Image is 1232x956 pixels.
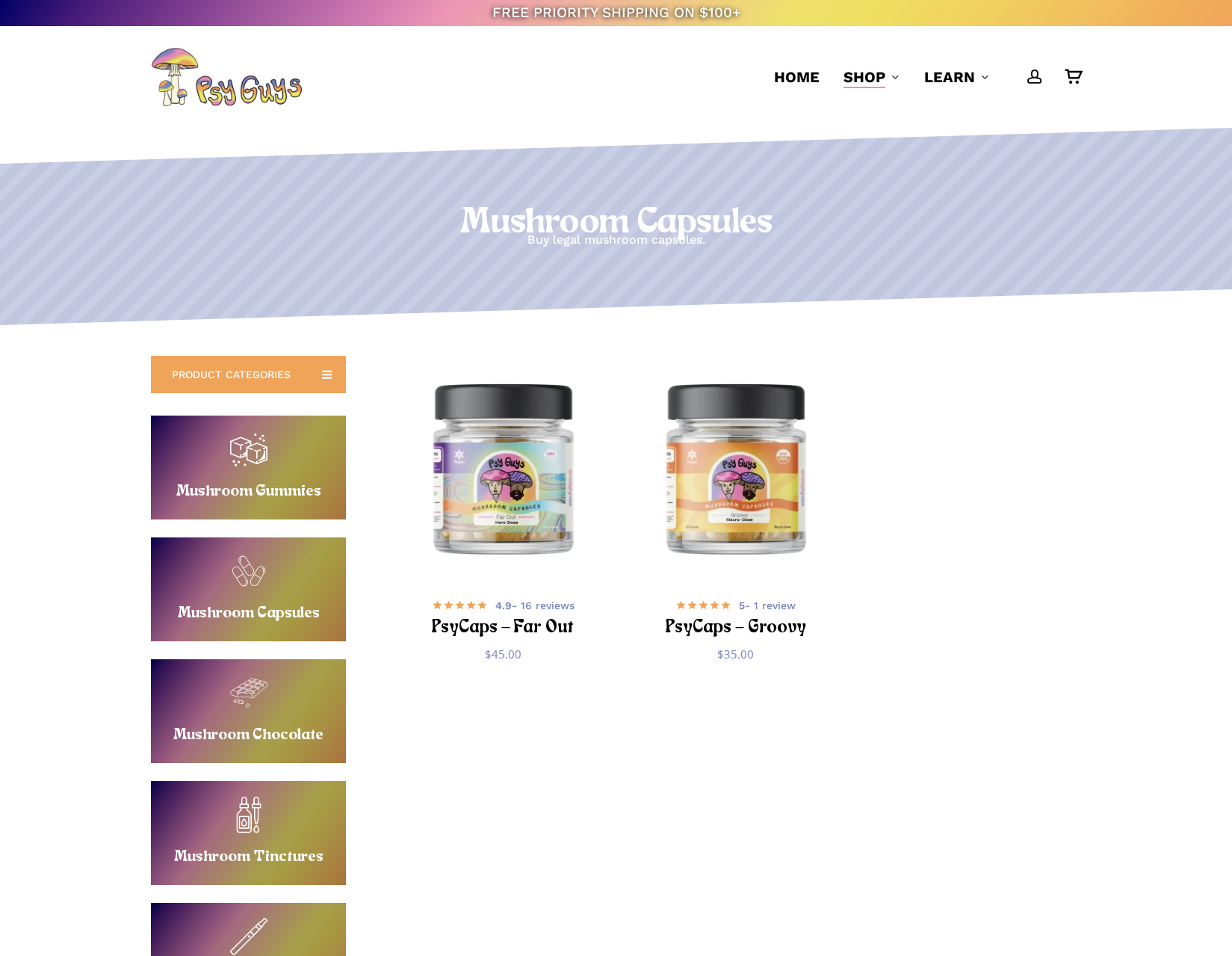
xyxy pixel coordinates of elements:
span: Shop [843,68,885,86]
span: - 16 reviews [495,598,575,613]
a: PsyCaps - Groovy [627,359,846,578]
a: Home [774,67,820,87]
nav: Main Menu [762,26,1081,128]
bdi: 35.00 [717,647,754,662]
a: PsyCaps - Far Out [394,359,613,578]
a: Shop [843,67,900,87]
img: PsyGuys [151,47,302,107]
a: 4.9- 16 reviews PsyCaps – Far Out [412,596,594,635]
span: Home [774,68,820,86]
a: 5- 1 review PsyCaps – Groovy [646,596,827,635]
bdi: 45.00 [485,647,521,662]
span: $ [485,647,492,662]
h2: PsyCaps – Groovy [646,614,827,642]
b: 4.9 [495,599,512,611]
img: Psy Guys Mushroom Capsules, Hero Dose bottle [394,359,613,578]
h2: PsyCaps – Far Out [412,614,594,642]
span: $ [717,647,724,662]
span: Learn [924,68,975,86]
a: Learn [924,67,990,87]
span: - 1 review [739,598,796,613]
span: PRODUCT CATEGORIES [172,367,291,382]
b: 5 [739,599,745,611]
a: PRODUCT CATEGORIES [151,356,346,393]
